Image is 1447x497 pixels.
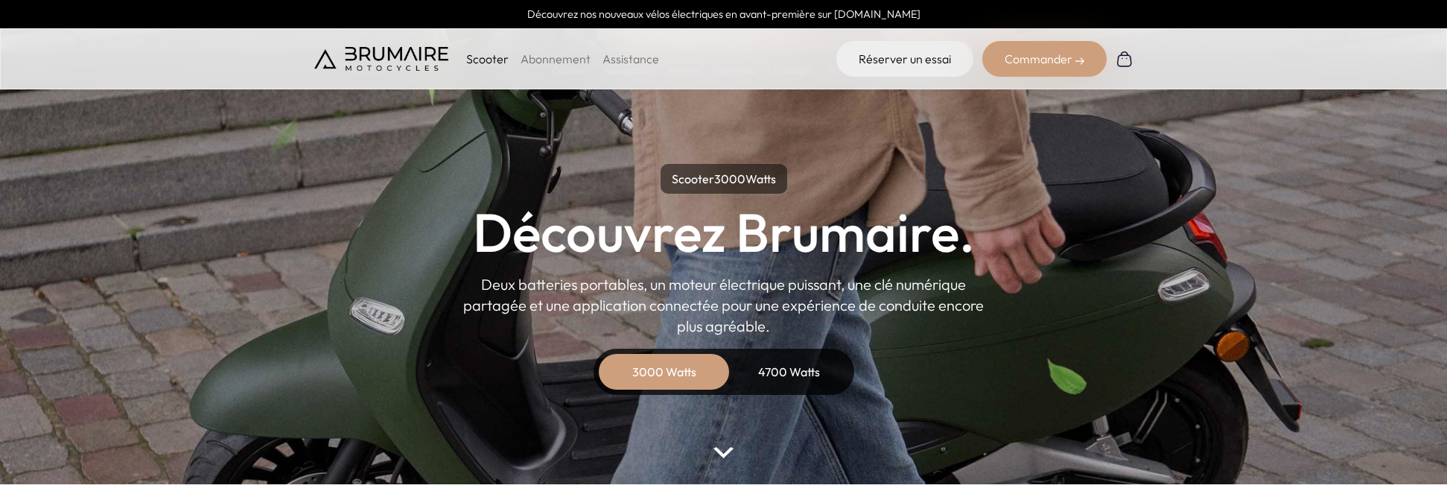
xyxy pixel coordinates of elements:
img: right-arrow-2.png [1075,57,1084,66]
img: arrow-bottom.png [713,447,733,458]
a: Réserver un essai [836,41,973,77]
h1: Découvrez Brumaire. [473,206,975,259]
img: Brumaire Motocycles [314,47,448,71]
p: Scooter [466,50,509,68]
img: Panier [1116,50,1133,68]
p: Deux batteries portables, un moteur électrique puissant, une clé numérique partagée et une applic... [463,274,985,337]
div: 3000 Watts [605,354,724,390]
div: Commander [982,41,1107,77]
a: Assistance [602,51,659,66]
p: Scooter Watts [661,164,787,194]
a: Abonnement [521,51,591,66]
span: 3000 [714,171,745,186]
div: 4700 Watts [730,354,849,390]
